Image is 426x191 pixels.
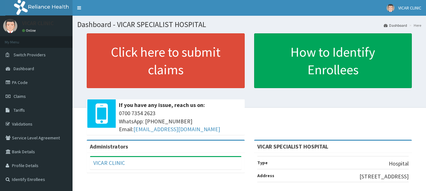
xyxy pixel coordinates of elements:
a: Dashboard [384,23,407,28]
a: [EMAIL_ADDRESS][DOMAIN_NAME] [133,126,220,133]
b: Administrators [90,143,128,150]
p: Hospital [389,160,409,168]
strong: VICAR SPECIALIST HOSPITAL [257,143,328,150]
a: VICAR CLINIC [93,159,125,166]
a: Online [22,28,37,33]
b: Type [257,160,268,166]
p: VICAR CLINIC [22,20,54,26]
b: If you have any issue, reach us on: [119,101,205,109]
span: Switch Providers [14,52,46,58]
a: Click here to submit claims [87,33,245,88]
a: How to Identify Enrollees [254,33,412,88]
h1: Dashboard - VICAR SPECIALIST HOSPITAL [77,20,421,29]
span: VICAR CLINIC [398,5,421,11]
li: Here [408,23,421,28]
img: User Image [3,19,17,33]
span: Claims [14,93,26,99]
span: Tariffs [14,107,25,113]
span: 0700 7354 2623 WhatsApp: [PHONE_NUMBER] Email: [119,109,242,133]
span: Dashboard [14,66,34,71]
b: Address [257,173,274,178]
p: [STREET_ADDRESS] [359,172,409,181]
img: User Image [387,4,394,12]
